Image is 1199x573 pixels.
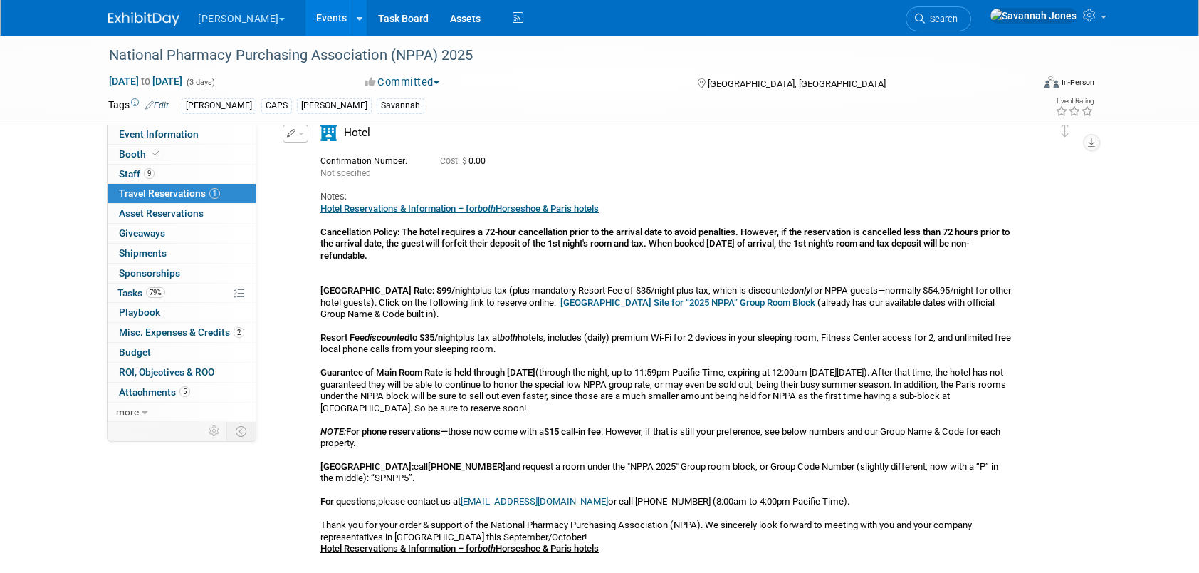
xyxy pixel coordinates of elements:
[108,184,256,203] a: Travel Reservations1
[119,247,167,259] span: Shipments
[139,76,152,87] span: to
[119,168,155,180] span: Staff
[119,326,244,338] span: Misc. Expenses & Credits
[119,187,220,199] span: Travel Reservations
[1061,77,1094,88] div: In-Person
[227,422,256,440] td: Toggle Event Tabs
[119,207,204,219] span: Asset Reservations
[116,406,139,418] span: more
[108,12,179,26] img: ExhibitDay
[108,165,256,184] a: Staff9
[320,168,371,178] span: Not specified
[948,74,1094,95] div: Event Format
[320,190,1012,203] div: Notes:
[1044,76,1059,88] img: Format-Inperson.png
[560,297,815,308] a: [GEOGRAPHIC_DATA] Site for “2025 NPPA” Group Room Block
[440,156,468,166] span: Cost: $
[990,8,1077,24] img: Savannah Jones
[202,422,227,440] td: Personalize Event Tab Strip
[320,227,1010,261] b: Cancellation Policy: The hotel requires a 72-hour cancellation prior to the arrival date to avoid...
[117,287,165,299] span: Tasks
[320,203,599,214] u: Hotel Reservations & Information – for Horseshoe & Paris hotels
[261,98,292,113] div: CAPS
[119,366,214,378] span: ROI, Objectives & ROO
[544,426,601,437] b: $15 call-in fee
[108,264,256,283] a: Sponsorships
[145,100,169,110] a: Edit
[119,386,190,398] span: Attachments
[320,543,599,554] u: Hotel Reservations & Information – for Horseshoe & Paris hotels
[1062,123,1069,138] i: Click and drag to move item
[320,367,535,378] b: Guarantee of Main Room Rate is held through [DATE]
[320,152,419,167] div: Confirmation Number:
[108,98,169,114] td: Tags
[320,332,458,343] b: Resort Fee to $35/night
[119,267,180,279] span: Sponsorships
[346,426,448,437] b: For phone reservations—
[1055,98,1094,105] div: Event Rating
[500,332,518,343] i: both
[320,426,346,437] i: NOTE:
[119,306,160,318] span: Playbook
[365,332,409,343] i: discounted
[119,227,165,239] span: Giveaways
[152,150,159,158] i: Booth reservation complete
[108,204,256,223] a: Asset Reservations
[108,145,256,164] a: Booth
[377,98,424,113] div: Savannah
[461,496,608,507] a: [EMAIL_ADDRESS][DOMAIN_NAME]
[108,75,183,88] span: [DATE] [DATE]
[108,244,256,263] a: Shipments
[344,126,370,139] span: Hotel
[185,78,215,87] span: (3 days)
[108,363,256,382] a: ROI, Objectives & ROO
[108,224,256,243] a: Giveaways
[179,386,190,397] span: 5
[104,43,1010,68] div: National Pharmacy Purchasing Association (NPPA) 2025
[478,203,496,214] i: both
[108,383,256,402] a: Attachments5
[108,284,256,303] a: Tasks79%
[708,78,886,89] span: [GEOGRAPHIC_DATA], [GEOGRAPHIC_DATA]
[478,543,496,554] i: both
[209,188,220,199] span: 1
[144,168,155,179] span: 9
[440,156,491,166] span: 0.00
[119,346,151,358] span: Budget
[146,287,165,298] span: 79%
[297,98,372,113] div: [PERSON_NAME]
[428,461,506,472] b: [PHONE_NUMBER]
[320,125,337,141] i: Hotel
[360,75,445,90] button: Committed
[108,403,256,422] a: more
[906,6,971,31] a: Search
[320,461,414,472] b: [GEOGRAPHIC_DATA]:
[925,14,958,24] span: Search
[108,125,256,144] a: Event Information
[320,285,475,296] b: [GEOGRAPHIC_DATA] Rate: $99/night
[320,496,378,507] b: For questions,
[108,303,256,322] a: Playbook
[119,128,199,140] span: Event Information
[108,343,256,362] a: Budget
[119,148,162,160] span: Booth
[182,98,256,113] div: [PERSON_NAME]
[108,323,256,342] a: Misc. Expenses & Credits2
[794,285,810,296] i: only
[234,327,244,338] span: 2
